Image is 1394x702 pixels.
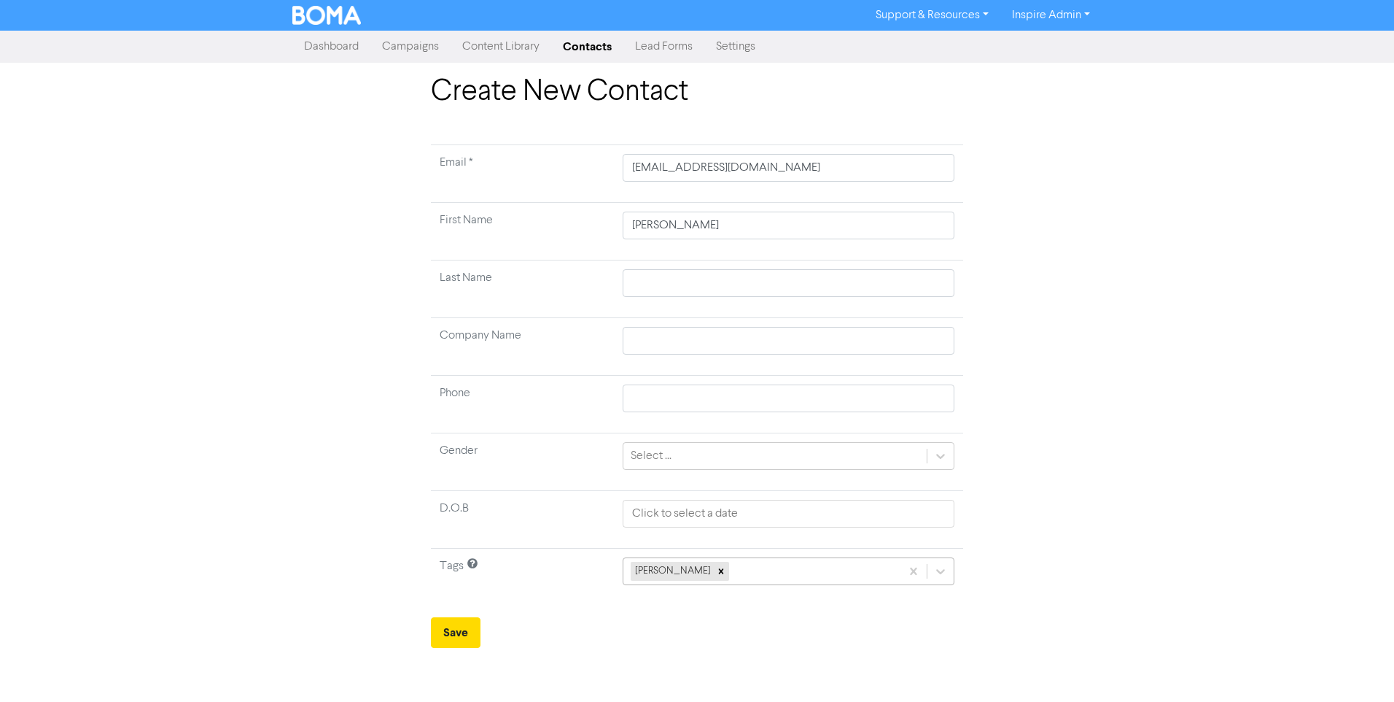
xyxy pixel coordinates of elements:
[623,32,704,61] a: Lead Forms
[431,74,963,109] h1: Create New Contact
[864,4,1000,27] a: Support & Resources
[370,32,451,61] a: Campaigns
[431,376,614,433] td: Phone
[1000,4,1102,27] a: Inspire Admin
[431,145,614,203] td: Required
[292,32,370,61] a: Dashboard
[431,549,614,606] td: Tags
[292,6,361,25] img: BOMA Logo
[631,562,713,581] div: [PERSON_NAME]
[431,203,614,261] td: First Name
[431,617,480,648] button: Save
[431,261,614,318] td: Last Name
[431,318,614,376] td: Company Name
[431,491,614,549] td: D.O.B
[551,32,623,61] a: Contacts
[631,447,671,465] div: Select ...
[623,500,954,528] input: Click to select a date
[451,32,551,61] a: Content Library
[431,433,614,491] td: Gender
[704,32,767,61] a: Settings
[1321,632,1394,702] iframe: Chat Widget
